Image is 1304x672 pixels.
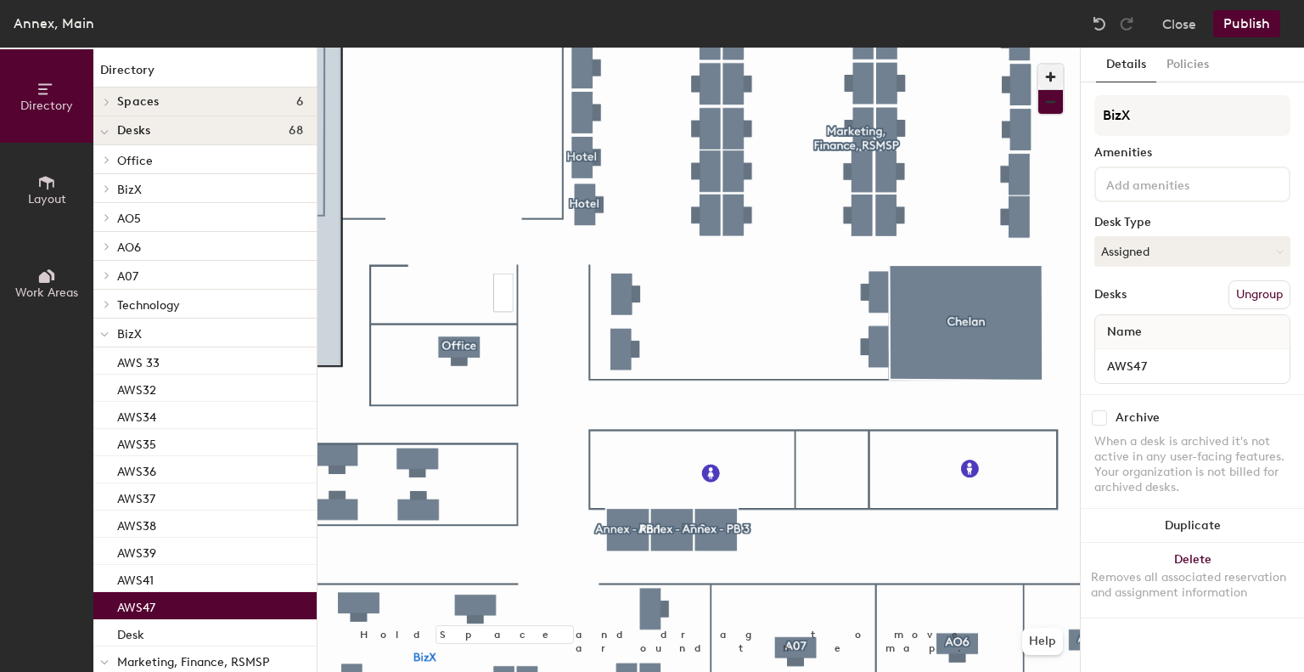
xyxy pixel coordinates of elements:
div: Amenities [1094,146,1290,160]
img: Undo [1091,15,1108,32]
p: AWS32 [117,378,156,398]
input: Add amenities [1103,173,1256,194]
span: Layout [28,192,66,206]
p: AWS41 [117,568,154,588]
p: AWS35 [117,432,156,452]
img: Redo [1118,15,1135,32]
div: Removes all associated reservation and assignment information [1091,570,1294,601]
span: BizX [117,183,142,197]
button: Publish [1213,10,1280,37]
span: Directory [20,99,73,113]
button: Help [1022,628,1063,655]
button: Assigned [1094,236,1290,267]
p: AWS38 [117,514,156,534]
p: AWS39 [117,541,156,561]
span: BizX [117,327,142,342]
button: Ungroup [1228,280,1290,309]
p: Desk [117,623,144,642]
span: Office [117,154,153,168]
span: Desks [117,124,150,138]
span: AO5 [117,212,141,226]
div: Desks [1094,288,1127,302]
div: Archive [1116,411,1160,425]
button: Policies [1156,48,1219,82]
div: Desk Type [1094,216,1290,229]
span: Name [1099,317,1150,347]
span: A07 [117,269,138,284]
div: Annex, Main [14,13,94,34]
button: Details [1096,48,1156,82]
span: Marketing, Finance, RSMSP [117,655,269,669]
p: AWS47 [117,596,155,615]
span: 68 [289,124,303,138]
h1: Directory [93,61,317,88]
button: Duplicate [1081,509,1304,543]
span: Work Areas [15,285,78,300]
p: AWS37 [117,487,155,506]
button: DeleteRemoves all associated reservation and assignment information [1081,543,1304,618]
div: When a desk is archived it's not active in any user-facing features. Your organization is not bil... [1094,434,1290,495]
input: Unnamed desk [1099,354,1286,378]
span: 6 [296,95,303,109]
p: AWS 33 [117,351,160,370]
span: Technology [117,298,180,313]
p: AWS34 [117,405,156,425]
button: Close [1162,10,1196,37]
p: AWS36 [117,460,156,479]
span: AO6 [117,240,141,255]
span: Spaces [117,95,160,109]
